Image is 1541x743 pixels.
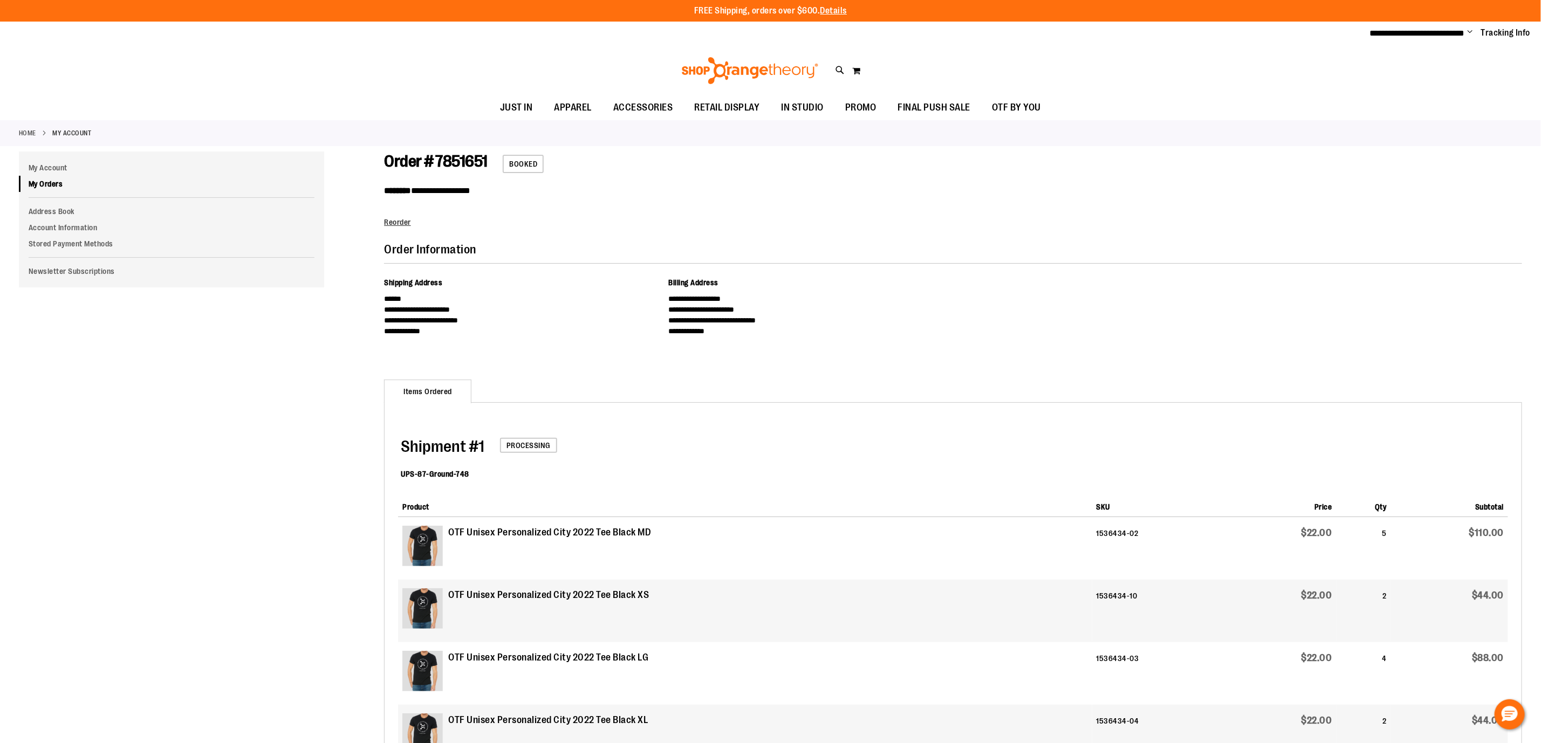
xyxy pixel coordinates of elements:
[384,380,471,403] strong: Items Ordered
[448,713,648,727] strong: OTF Unisex Personalized City 2022 Tee Black XL
[1092,580,1230,642] td: 1536434-10
[695,95,760,120] span: RETAIL DISPLAY
[1391,493,1508,517] th: Subtotal
[1472,590,1504,601] span: $44.00
[1302,652,1332,663] span: $22.00
[500,438,557,453] span: Processing
[19,203,324,219] a: Address Book
[694,5,847,17] p: FREE Shipping, orders over $600.
[1495,699,1525,730] button: Hello, have a question? Let’s chat.
[402,526,443,566] img: Product image for Unisex Customizable City Tee
[544,95,603,120] a: APPAREL
[1472,652,1504,663] span: $88.00
[19,128,36,138] a: Home
[384,243,476,256] span: Order Information
[684,95,771,120] a: RETAIL DISPLAY
[1302,527,1332,538] span: $22.00
[1302,715,1332,726] span: $22.00
[1337,493,1391,517] th: Qty
[19,263,324,279] a: Newsletter Subscriptions
[1302,590,1332,601] span: $22.00
[602,95,684,120] a: ACCESSORIES
[1337,517,1391,580] td: 5
[992,95,1041,120] span: OTF BY YOU
[384,152,488,170] span: Order # 7851651
[887,95,982,120] a: FINAL PUSH SALE
[1469,527,1504,538] span: $110.00
[19,236,324,252] a: Stored Payment Methods
[1092,517,1230,580] td: 1536434-02
[489,95,544,120] a: JUST IN
[401,437,484,456] span: 1
[398,493,1092,517] th: Product
[401,469,469,479] dt: UPS-87-Ground-748
[1481,27,1531,39] a: Tracking Info
[401,437,478,456] span: Shipment #
[1337,642,1391,705] td: 4
[845,95,876,120] span: PROMO
[834,95,887,120] a: PROMO
[1092,493,1230,517] th: SKU
[19,160,324,176] a: My Account
[384,218,411,226] a: Reorder
[1092,642,1230,705] td: 1536434-03
[554,95,592,120] span: APPAREL
[1472,715,1504,726] span: $44.00
[680,57,820,84] img: Shop Orangetheory
[402,588,443,629] img: Product image for Unisex Customizable City Tee
[448,651,648,665] strong: OTF Unisex Personalized City 2022 Tee Black LG
[19,219,324,236] a: Account Information
[782,95,824,120] span: IN STUDIO
[613,95,673,120] span: ACCESSORIES
[1230,493,1337,517] th: Price
[503,155,544,173] span: Booked
[402,651,443,691] img: Product image for Unisex Customizable City Tee
[19,176,324,192] a: My Orders
[1337,580,1391,642] td: 2
[448,526,651,540] strong: OTF Unisex Personalized City 2022 Tee Black MD
[1468,27,1473,38] button: Account menu
[820,6,847,16] a: Details
[898,95,971,120] span: FINAL PUSH SALE
[448,588,649,602] strong: OTF Unisex Personalized City 2022 Tee Black XS
[669,278,719,287] span: Billing Address
[771,95,835,120] a: IN STUDIO
[981,95,1052,120] a: OTF BY YOU
[500,95,533,120] span: JUST IN
[384,278,442,287] span: Shipping Address
[53,128,92,138] strong: My Account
